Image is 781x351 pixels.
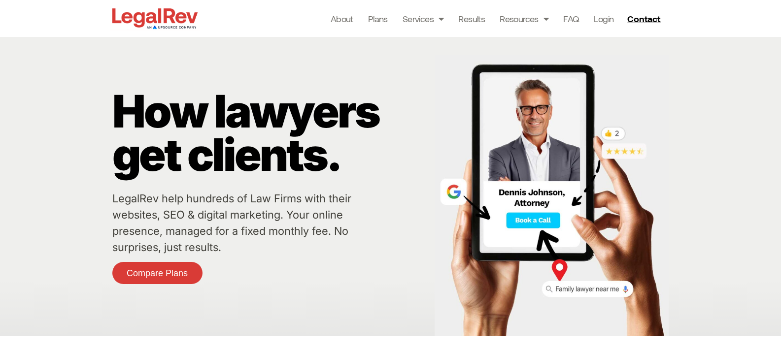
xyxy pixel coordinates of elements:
a: Services [403,12,444,26]
p: How lawyers get clients. [112,90,430,176]
span: Contact [627,14,660,23]
nav: Menu [331,12,614,26]
a: FAQ [563,12,579,26]
a: Login [594,12,613,26]
a: Compare Plans [112,262,203,284]
a: LegalRev help hundreds of Law Firms with their websites, SEO & digital marketing. Your online pre... [112,192,351,254]
a: About [331,12,353,26]
a: Contact [623,11,667,27]
a: Resources [500,12,548,26]
span: Compare Plans [127,269,188,278]
a: Results [458,12,485,26]
a: Plans [368,12,388,26]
